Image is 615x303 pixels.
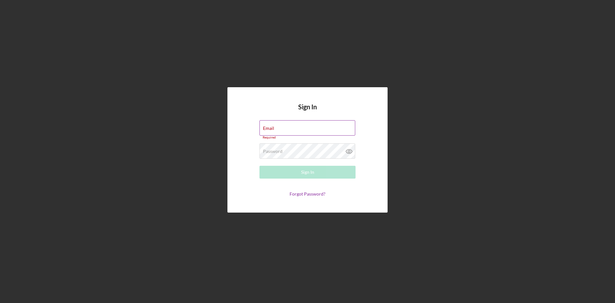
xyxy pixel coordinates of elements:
label: Password [263,149,283,154]
h4: Sign In [298,103,317,120]
label: Email [263,126,274,131]
a: Forgot Password? [290,191,325,197]
button: Sign In [259,166,356,179]
div: Required [259,136,356,139]
div: Sign In [301,166,314,179]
